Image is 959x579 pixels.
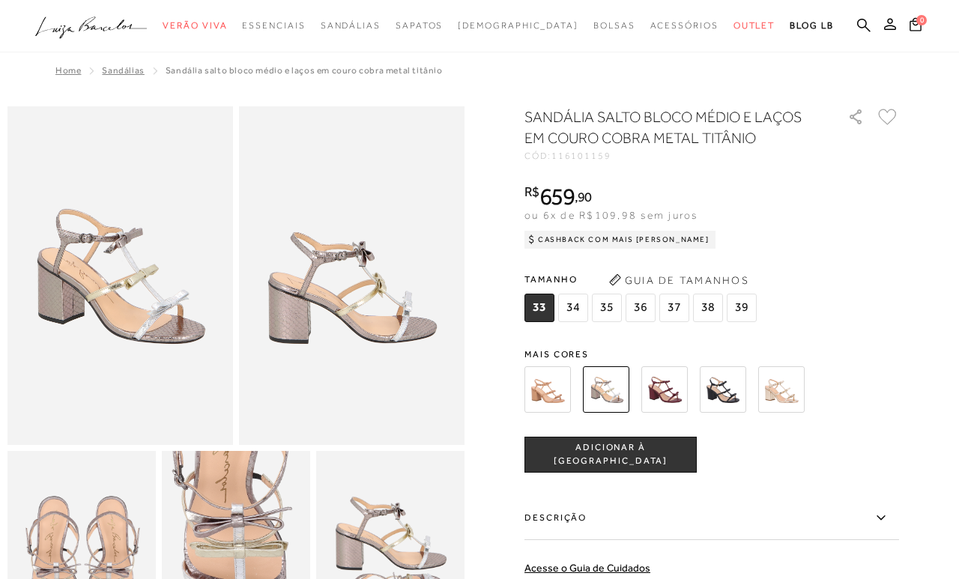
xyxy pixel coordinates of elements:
a: categoryNavScreenReaderText [163,12,227,40]
a: noSubCategoriesText [458,12,578,40]
a: Sandálias [102,65,144,76]
span: Acessórios [650,20,719,31]
span: Mais cores [524,350,899,359]
span: 39 [727,294,757,322]
button: Guia de Tamanhos [604,268,754,292]
button: 0 [905,16,926,37]
button: ADICIONAR À [GEOGRAPHIC_DATA] [524,437,697,473]
span: [DEMOGRAPHIC_DATA] [458,20,578,31]
a: categoryNavScreenReaderText [321,12,381,40]
i: , [575,190,592,204]
a: Home [55,65,81,76]
div: Cashback com Mais [PERSON_NAME] [524,231,716,249]
img: image [239,106,465,445]
span: 34 [558,294,588,322]
i: R$ [524,185,539,198]
span: 38 [693,294,723,322]
span: 37 [659,294,689,322]
span: Sapatos [396,20,443,31]
img: SANDÁLIA SALTO BLOCO MÉDIO E LAÇOS EM COURO COBRA METAL TITÂNIO [583,366,629,413]
label: Descrição [524,497,899,540]
img: SANDÁLIA SALTO BLOCO MÉDIO E LAÇOS EM COURO PRETO [700,366,746,413]
div: CÓD: [524,151,824,160]
span: Essenciais [242,20,305,31]
img: image [7,106,233,445]
h1: SANDÁLIA SALTO BLOCO MÉDIO E LAÇOS EM COURO COBRA METAL TITÂNIO [524,106,805,148]
a: Acesse o Guia de Cuidados [524,562,650,574]
a: categoryNavScreenReaderText [242,12,305,40]
a: categoryNavScreenReaderText [733,12,775,40]
img: SANDÁLIA SALTO BLOCO MÉDIO E LAÇOS EM METALIZADO DOURADO [758,366,805,413]
span: 90 [578,189,592,204]
img: SANDÁLIA SALTO BLOCO MÉDIO E LAÇOS EM COURO MARSALA [641,366,688,413]
span: ADICIONAR À [GEOGRAPHIC_DATA] [525,441,696,467]
span: Verão Viva [163,20,227,31]
span: 33 [524,294,554,322]
a: categoryNavScreenReaderText [396,12,443,40]
span: ou 6x de R$109,98 sem juros [524,209,698,221]
a: categoryNavScreenReaderText [593,12,635,40]
span: Sandálias [321,20,381,31]
span: 116101159 [551,151,611,161]
span: BLOG LB [790,20,833,31]
span: Tamanho [524,268,760,291]
img: SANDÁLIA SALTO BLOCO MÉDIO E LAÇOS EM COURO BEGE BLUSH [524,366,571,413]
span: 36 [626,294,656,322]
a: categoryNavScreenReaderText [650,12,719,40]
span: Outlet [733,20,775,31]
a: BLOG LB [790,12,833,40]
span: 35 [592,294,622,322]
span: SANDÁLIA SALTO BLOCO MÉDIO E LAÇOS EM COURO COBRA METAL TITÂNIO [166,65,443,76]
span: 659 [539,183,575,210]
span: 0 [916,15,927,25]
span: Bolsas [593,20,635,31]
